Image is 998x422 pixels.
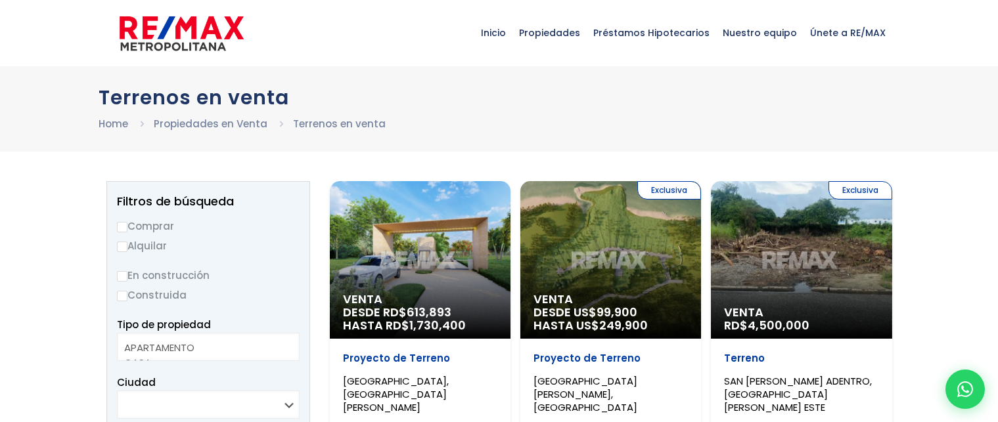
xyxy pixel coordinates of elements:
p: Terreno [724,352,878,365]
input: Alquilar [117,242,127,252]
h1: Terrenos en venta [99,86,900,109]
a: Terrenos en venta [293,117,386,131]
span: HASTA RD$ [343,319,497,332]
label: Alquilar [117,238,300,254]
span: [GEOGRAPHIC_DATA][PERSON_NAME], [GEOGRAPHIC_DATA] [533,374,637,414]
span: Propiedades [512,13,587,53]
span: Exclusiva [637,181,701,200]
span: Nuestro equipo [716,13,804,53]
span: DESDE US$ [533,306,688,332]
span: 249,900 [599,317,648,333]
label: Comprar [117,218,300,234]
label: En construcción [117,267,300,284]
p: Proyecto de Terreno [343,352,497,365]
span: HASTA US$ [533,319,688,332]
span: Únete a RE/MAX [804,13,892,53]
span: Exclusiva [828,181,892,200]
span: Tipo de propiedad [117,318,211,331]
span: Venta [343,293,497,306]
option: APARTAMENTO [124,340,283,355]
label: Construida [117,287,300,303]
span: Préstamos Hipotecarios [587,13,716,53]
span: Venta [533,293,688,306]
input: En construcción [117,271,127,282]
option: CASA [124,355,283,370]
span: 1,730,400 [409,317,466,333]
p: Proyecto de Terreno [533,352,688,365]
span: Ciudad [117,375,156,389]
span: [GEOGRAPHIC_DATA], [GEOGRAPHIC_DATA][PERSON_NAME] [343,374,449,414]
a: Home [99,117,128,131]
input: Comprar [117,222,127,232]
img: remax-metropolitana-logo [120,14,244,53]
span: SAN [PERSON_NAME] ADENTRO, [GEOGRAPHIC_DATA][PERSON_NAME] ESTE [724,374,872,414]
span: RD$ [724,317,809,333]
span: 99,900 [597,304,637,320]
span: DESDE RD$ [343,306,497,332]
input: Construida [117,291,127,301]
a: Propiedades en Venta [154,117,267,131]
span: Inicio [474,13,512,53]
span: 613,893 [407,304,451,320]
span: 4,500,000 [748,317,809,333]
span: Venta [724,306,878,319]
h2: Filtros de búsqueda [117,195,300,208]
